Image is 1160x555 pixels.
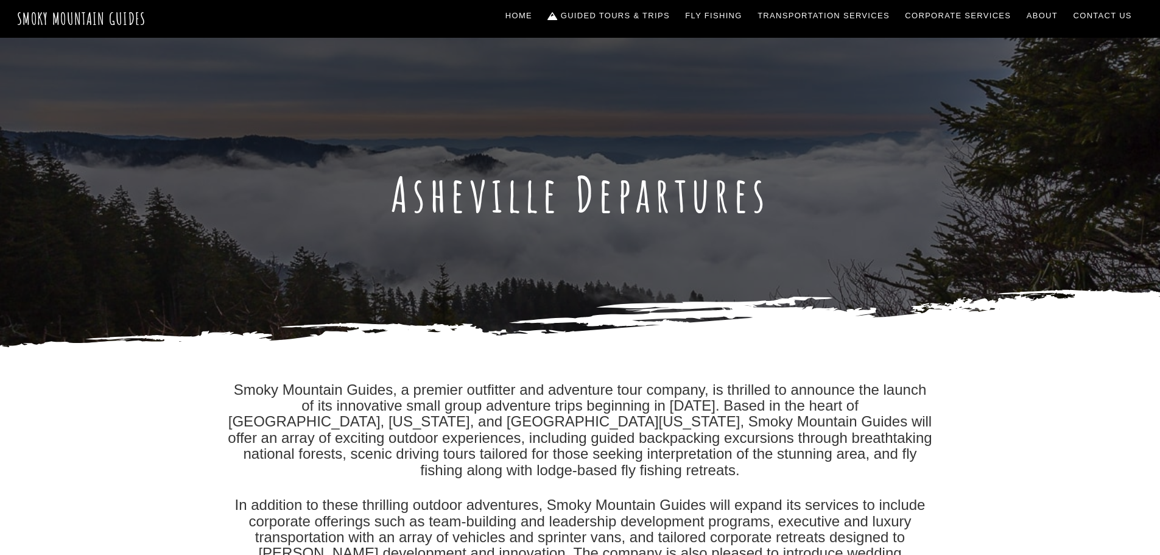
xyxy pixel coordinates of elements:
[901,3,1016,29] a: Corporate Services
[1069,3,1137,29] a: Contact Us
[753,3,894,29] a: Transportation Services
[1022,3,1063,29] a: About
[681,3,747,29] a: Fly Fishing
[543,3,675,29] a: Guided Tours & Trips
[501,3,537,29] a: Home
[227,382,933,478] p: Smoky Mountain Guides, a premier outfitter and adventure tour company, is thrilled to announce th...
[17,9,146,29] a: Smoky Mountain Guides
